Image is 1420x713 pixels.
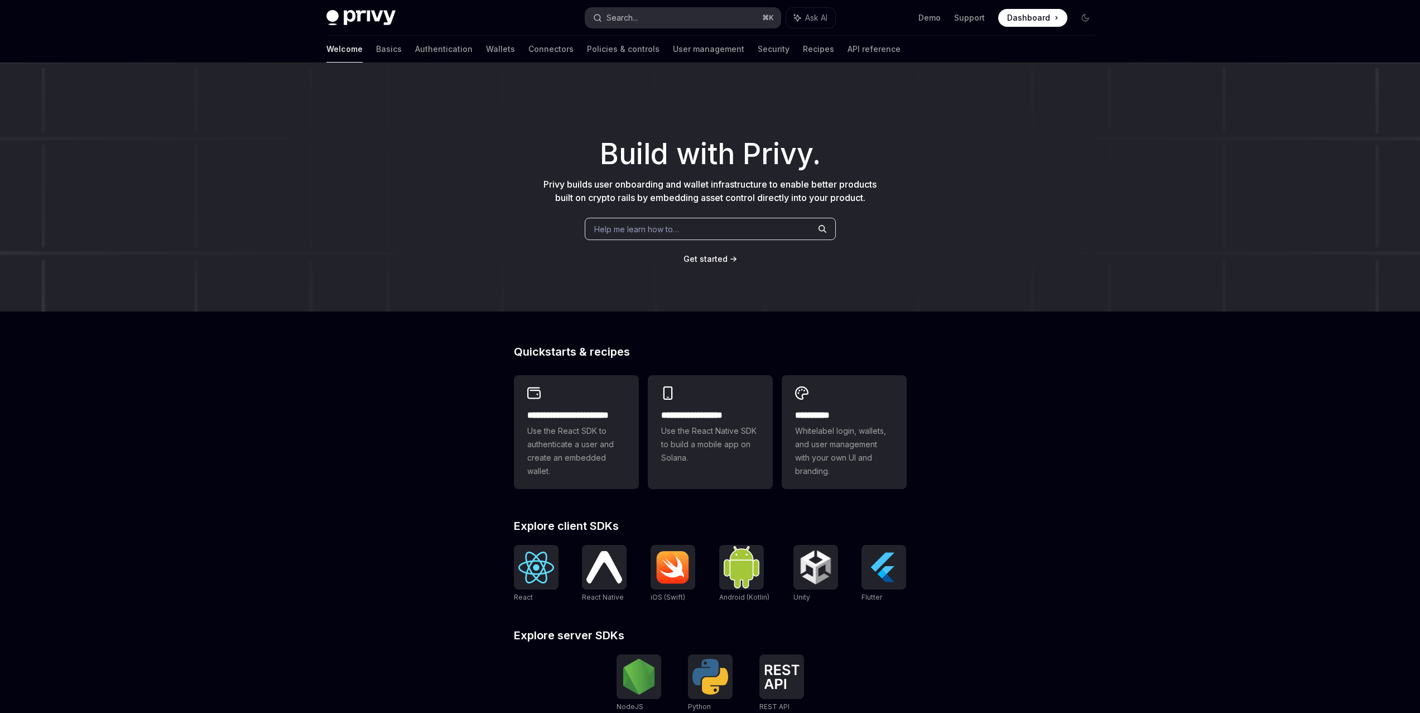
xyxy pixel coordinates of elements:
a: Dashboard [998,9,1067,27]
a: Connectors [528,36,574,63]
a: Welcome [326,36,363,63]
span: Ask AI [805,12,827,23]
a: **** **** **** ***Use the React Native SDK to build a mobile app on Solana. [648,375,773,489]
img: Unity [798,549,834,585]
a: Get started [683,253,728,265]
img: dark logo [326,10,396,26]
span: Quickstarts & recipes [514,346,630,357]
a: NodeJSNodeJS [617,654,661,712]
a: Demo [918,12,941,23]
img: NodeJS [621,659,657,695]
span: Use the React Native SDK to build a mobile app on Solana. [661,424,759,465]
a: Recipes [803,36,834,63]
span: React Native [582,593,624,601]
img: Flutter [866,549,902,585]
a: React NativeReact Native [582,545,627,603]
a: REST APIREST API [759,654,804,712]
a: Support [954,12,985,23]
span: Explore client SDKs [514,520,619,532]
button: Search...⌘K [585,8,781,28]
span: Dashboard [1007,12,1050,23]
a: UnityUnity [793,545,838,603]
img: React [518,552,554,583]
span: Flutter [861,593,882,601]
span: Privy builds user onboarding and wallet infrastructure to enable better products built on crypto ... [543,179,877,203]
span: REST API [759,702,790,711]
button: Toggle dark mode [1076,9,1094,27]
a: Policies & controls [587,36,660,63]
a: **** *****Whitelabel login, wallets, and user management with your own UI and branding. [782,375,907,489]
span: Python [688,702,711,711]
div: Search... [606,11,638,25]
span: Whitelabel login, wallets, and user management with your own UI and branding. [795,424,893,478]
span: Unity [793,593,810,601]
a: PythonPython [688,654,733,712]
span: ⌘ K [762,13,774,22]
span: Explore server SDKs [514,630,624,641]
span: React [514,593,533,601]
span: NodeJS [617,702,643,711]
img: React Native [586,551,622,583]
span: Build with Privy. [600,144,821,164]
a: Authentication [415,36,473,63]
img: iOS (Swift) [655,551,691,584]
span: Get started [683,254,728,264]
a: iOS (Swift)iOS (Swift) [651,545,695,603]
a: Basics [376,36,402,63]
span: Android (Kotlin) [719,593,769,601]
a: API reference [848,36,901,63]
img: REST API [764,664,800,689]
span: Use the React SDK to authenticate a user and create an embedded wallet. [527,424,625,478]
img: Android (Kotlin) [724,546,759,588]
span: iOS (Swift) [651,593,685,601]
a: User management [673,36,744,63]
button: Ask AI [786,8,835,28]
img: Python [692,659,728,695]
a: Security [758,36,790,63]
a: Android (Kotlin)Android (Kotlin) [719,545,769,603]
a: ReactReact [514,545,559,603]
a: FlutterFlutter [861,545,906,603]
a: Wallets [486,36,515,63]
span: Help me learn how to… [594,223,679,235]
